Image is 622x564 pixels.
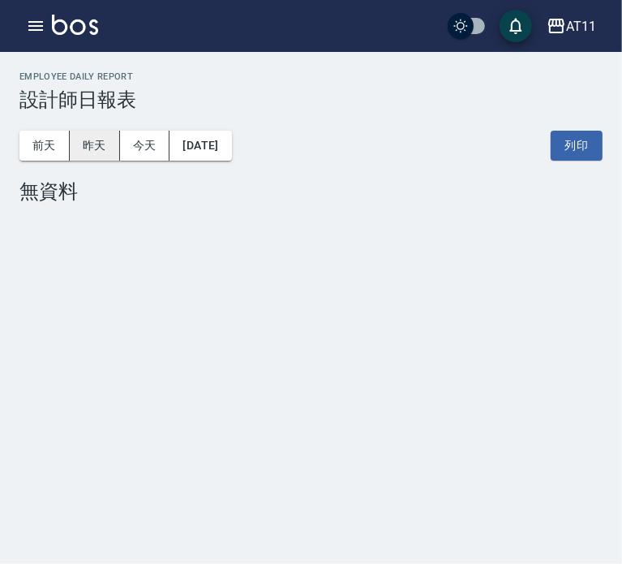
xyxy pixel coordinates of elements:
[540,10,603,43] button: AT11
[52,15,98,35] img: Logo
[566,16,596,37] div: AT11
[551,131,603,161] button: 列印
[19,71,603,82] h2: Employee Daily Report
[70,131,120,161] button: 昨天
[19,180,603,203] div: 無資料
[19,131,70,161] button: 前天
[500,10,532,42] button: save
[169,131,231,161] button: [DATE]
[120,131,170,161] button: 今天
[19,88,603,111] h3: 設計師日報表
